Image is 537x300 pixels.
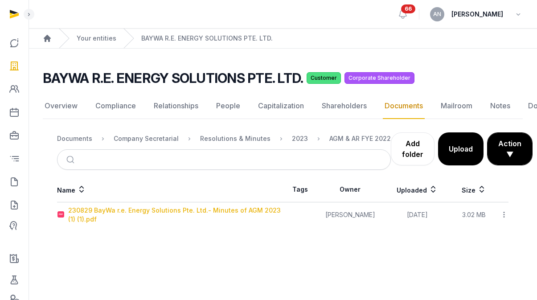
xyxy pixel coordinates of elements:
a: Relationships [152,93,200,119]
a: Notes [488,93,512,119]
nav: Breadcrumb [29,29,537,49]
nav: Tabs [43,93,523,119]
a: Your entities [77,34,116,43]
th: Tags [283,177,317,202]
a: Mailroom [439,93,474,119]
a: Add folder [391,132,435,165]
nav: Breadcrumb [57,128,391,149]
div: AGM & AR FYE 2022 [329,134,391,143]
a: Overview [43,93,79,119]
th: Size [451,177,497,202]
img: pdf.svg [57,211,65,218]
a: Documents [383,93,425,119]
div: 2023 [292,134,308,143]
td: [PERSON_NAME] [317,202,384,228]
a: Shareholders [320,93,369,119]
th: Name [57,177,283,202]
a: Capitalization [256,93,306,119]
span: Customer [307,72,341,84]
button: Upload [438,132,484,165]
a: BAYWA R.E. ENERGY SOLUTIONS PTE. LTD. [141,34,273,43]
td: 3.02 MB [451,202,497,228]
span: [DATE] [407,211,428,218]
div: Resolutions & Minutes [200,134,271,143]
button: Submit [61,150,82,169]
a: People [214,93,242,119]
h2: BAYWA R.E. ENERGY SOLUTIONS PTE. LTD. [43,70,303,86]
span: AN [433,12,441,17]
span: 66 [401,4,415,13]
button: AN [430,7,444,21]
button: Action ▼ [488,133,532,165]
a: Compliance [94,93,138,119]
th: Uploaded [383,177,451,202]
span: Corporate Shareholder [344,72,414,84]
div: Documents [57,134,92,143]
th: Owner [317,177,384,202]
span: [PERSON_NAME] [451,9,503,20]
div: Company Secretarial [114,134,179,143]
div: 230829 BayWa r.e. Energy Solutions Pte. Ltd.- Minutes of AGM 2023 (1) (1).pdf [68,206,283,224]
